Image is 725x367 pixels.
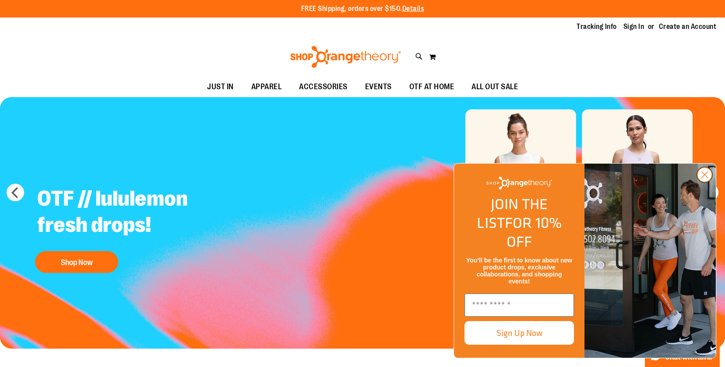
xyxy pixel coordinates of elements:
span: JOIN THE LIST [477,193,548,234]
span: FOR 10% OFF [505,212,562,252]
span: ALL OUT SALE [472,77,518,97]
a: Sign In [623,22,644,31]
img: Shop Orangetheory [486,177,552,189]
button: Shop Now [35,251,118,273]
button: Sign Up Now [465,321,574,345]
p: FREE Shipping, orders over $150. [301,4,424,14]
img: Shop Orangetheory [289,46,402,68]
a: Create an Account [659,22,717,31]
span: You’ll be the first to know about new product drops, exclusive collaborations, and shopping events! [466,257,572,285]
div: FLYOUT Form [445,154,725,367]
a: OTF // lululemon fresh drops! Shop Now [31,179,248,277]
img: Shop Orangtheory [584,164,716,358]
input: Enter email [465,294,574,317]
span: OTF AT HOME [409,77,454,97]
span: APPAREL [251,77,282,97]
h2: OTF // lululemon fresh drops! [31,179,248,247]
span: EVENTS [365,77,392,97]
span: ACCESSORIES [299,77,348,97]
button: prev [7,184,24,201]
a: Details [402,5,424,13]
button: Close dialog [697,167,713,183]
span: JUST IN [207,77,234,97]
a: Tracking Info [577,22,617,31]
